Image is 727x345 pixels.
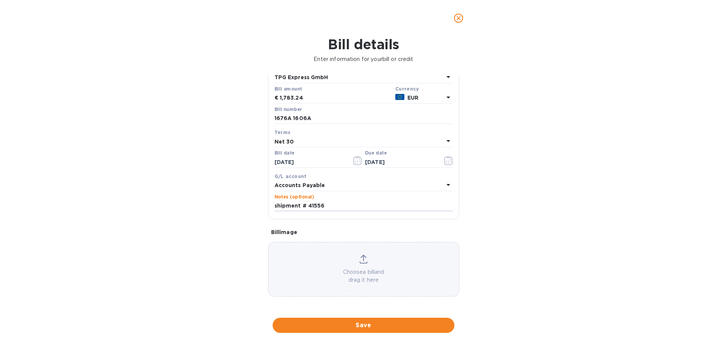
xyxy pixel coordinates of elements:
[365,151,387,156] label: Due date
[275,200,453,212] input: Enter notes
[395,86,419,92] b: Currency
[6,55,721,63] p: Enter information for your bill or credit
[275,130,291,135] b: Terms
[449,9,468,27] button: close
[407,95,418,101] b: EUR
[275,74,328,80] b: TPG Express GmbH
[280,92,392,104] input: € Enter bill amount
[279,321,448,330] span: Save
[275,173,307,179] b: G/L account
[273,318,454,333] button: Save
[275,151,295,156] label: Bill date
[365,156,437,168] input: Due date
[271,228,456,236] p: Bill image
[275,107,302,112] label: Bill number
[275,182,325,188] b: Accounts Payable
[275,195,314,199] label: Notes (optional)
[268,268,459,284] p: Choose a bill and drag it here
[275,92,280,104] div: €
[275,156,346,168] input: Select date
[275,113,453,124] input: Enter bill number
[275,87,302,91] label: Bill amount
[6,36,721,52] h1: Bill details
[275,139,294,145] b: Net 30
